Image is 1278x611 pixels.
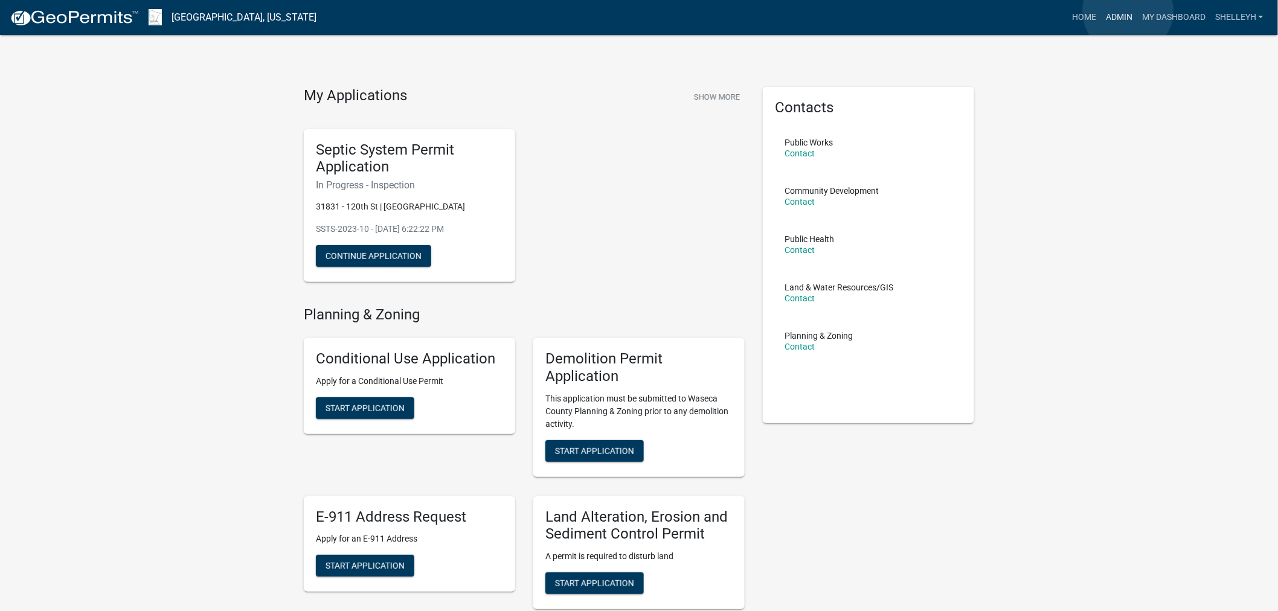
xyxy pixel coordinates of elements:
p: Land & Water Resources/GIS [785,283,893,292]
a: Contact [785,149,815,158]
button: Start Application [316,555,414,577]
p: Public Health [785,235,834,243]
a: [GEOGRAPHIC_DATA], [US_STATE] [172,7,316,28]
p: This application must be submitted to Waseca County Planning & Zoning prior to any demolition act... [545,392,733,430]
p: Community Development [785,187,879,195]
p: Public Works [785,138,833,147]
h5: Septic System Permit Application [316,141,503,176]
p: A permit is required to disturb land [545,550,733,563]
h4: Planning & Zoning [304,306,745,324]
span: Start Application [326,403,405,412]
p: Planning & Zoning [785,331,853,340]
a: Contact [785,293,815,303]
h5: Demolition Permit Application [545,350,733,385]
button: Start Application [316,397,414,419]
h4: My Applications [304,87,407,105]
a: Contact [785,342,815,351]
button: Continue Application [316,245,431,267]
h6: In Progress - Inspection [316,179,503,191]
button: Show More [689,87,745,107]
h5: E-911 Address Request [316,508,503,526]
span: Start Application [326,561,405,571]
a: Home [1067,6,1101,29]
a: shelleyh [1210,6,1268,29]
span: Start Application [555,446,634,455]
p: SSTS-2023-10 - [DATE] 6:22:22 PM [316,223,503,235]
h5: Conditional Use Application [316,350,503,368]
button: Start Application [545,572,644,594]
a: Contact [785,197,815,206]
img: Waseca County, Minnesota [149,9,162,25]
span: Start Application [555,578,634,588]
h5: Land Alteration, Erosion and Sediment Control Permit [545,508,733,543]
p: Apply for a Conditional Use Permit [316,375,503,388]
p: Apply for an E-911 Address [316,533,503,545]
a: Contact [785,245,815,255]
a: Admin [1101,6,1137,29]
p: 31831 - 120th St | [GEOGRAPHIC_DATA] [316,200,503,213]
button: Start Application [545,440,644,462]
h5: Contacts [775,99,962,117]
a: My Dashboard [1137,6,1210,29]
